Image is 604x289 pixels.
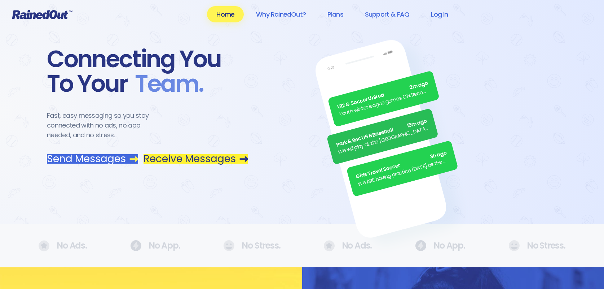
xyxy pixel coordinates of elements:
[336,79,429,111] div: U12 G Soccer United
[47,154,138,164] a: Send Messages
[130,240,141,251] img: No Ads.
[338,124,430,156] div: We will play at the [GEOGRAPHIC_DATA]. Wear white, be at the field by 5pm.
[223,240,234,251] img: No Ads.
[39,240,87,251] div: No Ads.
[357,156,450,188] div: We ARE having practice [DATE] as the sun is finally out.
[130,240,180,251] div: No App.
[223,240,280,251] div: No Stress.
[335,117,428,149] div: Park & Rec U9 B Baseball
[409,79,429,92] span: 2m ago
[207,6,244,22] a: Home
[415,240,426,251] img: No Ads.
[508,240,520,251] img: No Ads.
[339,87,431,118] div: Youth winter league games ON. Recommend running shoes/sneakers for players as option for footwear.
[47,111,162,140] div: Fast, easy messaging so you stay connected with no ads, no app needed, and no stress.
[429,149,448,161] span: 3h ago
[144,154,248,164] a: Receive Messages
[355,149,448,181] div: Girls Travel Soccer
[508,240,565,251] div: No Stress.
[324,240,372,251] div: No Ads.
[39,240,49,251] img: No Ads.
[128,72,203,96] span: Team .
[356,6,419,22] a: Support & FAQ
[406,117,428,130] span: 15m ago
[318,6,353,22] a: Plans
[422,6,457,22] a: Log In
[415,240,465,251] div: No App.
[247,6,315,22] a: Why RainedOut?
[324,240,335,251] img: No Ads.
[47,47,248,96] div: Connecting You To Your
